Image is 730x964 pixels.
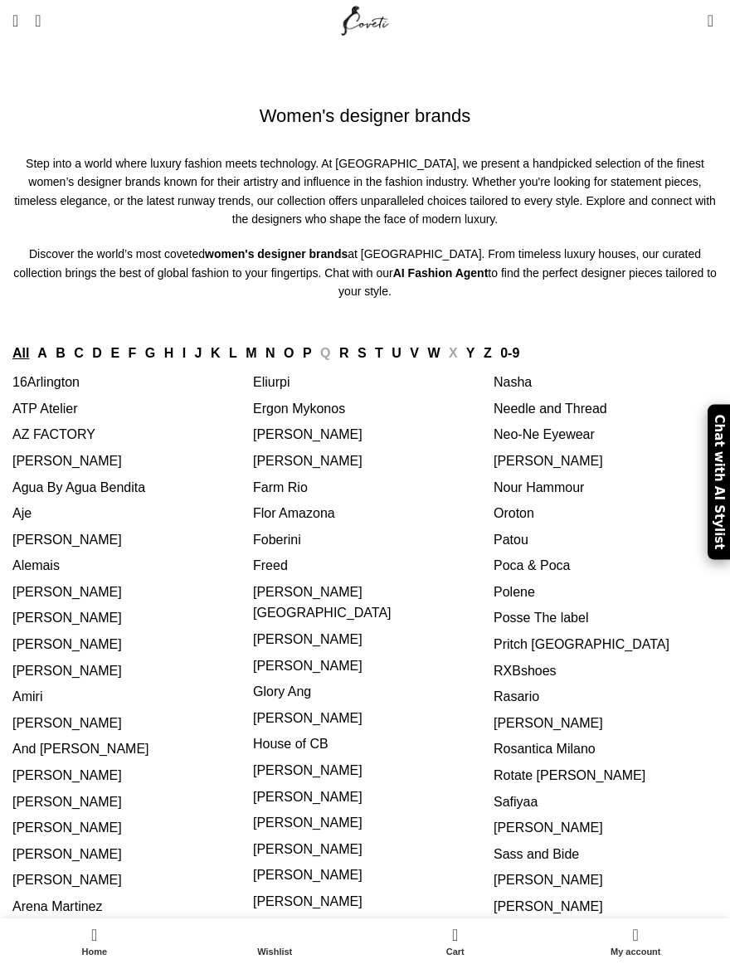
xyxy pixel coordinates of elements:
a: [PERSON_NAME] [GEOGRAPHIC_DATA] [253,585,392,621]
a: Neo-Ne Eyewear [494,427,595,441]
a: [PERSON_NAME] [494,873,603,887]
div: My wishlist [185,923,366,960]
a: [PERSON_NAME] [12,585,122,599]
a: Search [27,4,49,37]
a: Poca & Poca [494,558,571,572]
a: [PERSON_NAME] [12,454,122,468]
a: Foberini [253,533,301,547]
a: L [229,346,237,360]
a: Freed [253,558,288,572]
strong: women's designer brands [205,247,348,260]
a: Sass and Bide [494,847,579,861]
a: RXBshoes [494,664,557,678]
a: [PERSON_NAME] [253,711,363,725]
a: Rotate [PERSON_NAME] [494,768,645,782]
a: P [303,346,312,360]
span: 0 [453,923,465,935]
a: Arena Martinez [12,899,103,913]
a: W [427,346,440,360]
a: [PERSON_NAME] [12,611,122,625]
a: C [74,346,84,360]
p: Discover the world’s most coveted at [GEOGRAPHIC_DATA]. From timeless luxury houses, our curated ... [12,245,718,300]
a: [PERSON_NAME] [12,637,122,651]
a: [PERSON_NAME] [253,659,363,673]
a: Posse The label [494,611,588,625]
a: [PERSON_NAME] [12,820,122,835]
a: J [195,346,202,360]
a: Rosantica Milano [494,742,596,756]
a: Open mobile menu [4,4,27,37]
a: 0 [699,4,722,37]
a: T [375,346,383,360]
span: X [449,346,458,360]
a: [PERSON_NAME] [494,899,603,913]
a: [PERSON_NAME] [253,894,363,908]
a: [PERSON_NAME] [253,868,363,882]
a: [PERSON_NAME] [12,533,122,547]
div: My cart [365,923,546,960]
a: B [56,346,66,360]
span: Home [12,947,177,957]
a: Agua By Agua Bendita [12,480,145,494]
a: [PERSON_NAME] [12,847,122,861]
a: Oroton [494,506,534,520]
a: [PERSON_NAME] [253,454,363,468]
a: [PERSON_NAME] [12,768,122,782]
a: Alemais [12,558,60,572]
a: Safiyaa [494,795,538,809]
a: V [410,346,419,360]
a: F [129,346,137,360]
a: O [284,346,294,360]
a: AZ FACTORY [12,427,95,441]
a: K [211,346,221,360]
span: Wishlist [193,947,358,957]
a: [PERSON_NAME] [253,427,363,441]
a: E [110,346,119,360]
a: My account [546,923,727,960]
a: M [246,346,256,360]
a: Polene [494,585,535,599]
div: My Wishlist [683,4,699,37]
a: [PERSON_NAME] [253,816,363,830]
span: 0 [708,8,721,21]
a: Site logo [338,12,393,27]
a: Farm Rio [253,480,308,494]
a: Ergon Mykonos [253,402,345,416]
a: [PERSON_NAME] [494,820,603,835]
a: 0-9 [500,346,519,360]
a: U [392,346,401,360]
a: Nour Hammour [494,480,584,494]
a: Aje [12,506,32,520]
a: 16Arlington [12,375,80,389]
a: [PERSON_NAME] [12,873,122,887]
a: Wishlist [185,923,366,960]
a: Glory Ang [253,684,311,699]
a: Patou [494,533,528,547]
a: [PERSON_NAME] [12,664,122,678]
a: [PERSON_NAME] [12,716,122,730]
a: [PERSON_NAME] [494,716,603,730]
a: [PERSON_NAME] [253,763,363,777]
a: All [12,346,29,360]
a: House of CB [253,737,328,751]
a: [PERSON_NAME] [494,454,603,468]
a: Needle and Thread [494,402,607,416]
a: Eliurpi [253,375,290,389]
a: 0 Cart [365,923,546,960]
a: Home [4,923,185,960]
a: Amiri [12,689,42,704]
a: And [PERSON_NAME] [12,742,149,756]
a: [PERSON_NAME] [253,790,363,804]
a: I [182,346,186,360]
a: ATP Atelier [12,402,78,416]
a: D [92,346,102,360]
a: Rasario [494,689,539,704]
a: Nasha [494,375,532,389]
p: Step into a world where luxury fashion meets technology. At [GEOGRAPHIC_DATA], we present a handp... [12,154,718,229]
a: Flor Amazona [253,506,335,520]
a: [PERSON_NAME] [253,632,363,646]
a: S [358,346,367,360]
a: G [145,346,155,360]
a: R [339,346,349,360]
a: [PERSON_NAME] [12,795,122,809]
